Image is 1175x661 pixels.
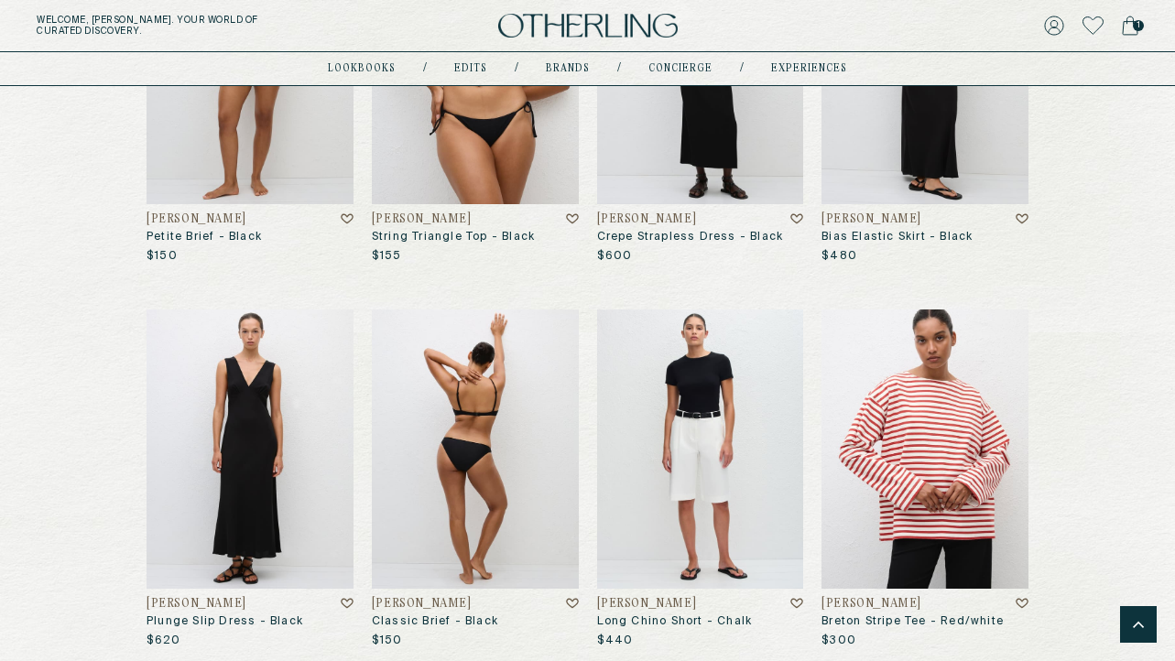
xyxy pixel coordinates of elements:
img: Breton Stripe Tee - Red/White [821,309,1028,589]
h3: Crepe Strapless Dress - Black [597,230,804,244]
img: Plunge Slip Dress - Black [147,309,354,589]
p: $480 [821,249,857,264]
h3: Classic Brief - Black [372,614,579,629]
a: Edits [454,64,487,73]
div: / [740,61,744,76]
h4: [PERSON_NAME] [372,598,472,611]
a: lookbooks [328,64,396,73]
p: $620 [147,634,180,648]
p: $150 [372,634,403,648]
img: logo [498,14,678,38]
h4: [PERSON_NAME] [147,598,246,611]
p: $300 [821,634,856,648]
h4: [PERSON_NAME] [821,213,921,226]
h3: Bias Elastic Skirt - Black [821,230,1028,244]
h3: Petite Brief - Black [147,230,354,244]
div: / [515,61,518,76]
a: experiences [771,64,847,73]
h3: Long Chino Short - Chalk [597,614,804,629]
h4: [PERSON_NAME] [597,598,697,611]
a: Breton Stripe Tee - Red/White[PERSON_NAME]Breton Stripe Tee - Red/white$300 [821,309,1028,648]
h3: Plunge Slip Dress - Black [147,614,354,629]
a: Brands [546,64,590,73]
p: $600 [597,249,633,264]
h4: [PERSON_NAME] [597,213,697,226]
span: 1 [1133,20,1144,31]
p: $150 [147,249,178,264]
h4: [PERSON_NAME] [372,213,472,226]
a: Long Chino Short - Chalk[PERSON_NAME]Long Chino Short - Chalk$440 [597,309,804,648]
h4: [PERSON_NAME] [147,213,246,226]
a: Classic Brief - Black[PERSON_NAME]Classic Brief - Black$150 [372,309,579,648]
div: / [617,61,621,76]
img: Classic Brief - Black [372,309,579,589]
div: / [423,61,427,76]
h4: [PERSON_NAME] [821,598,921,611]
h5: Welcome, [PERSON_NAME] . Your world of curated discovery. [37,15,367,37]
p: $155 [372,249,402,264]
a: Plunge Slip Dress - Black[PERSON_NAME]Plunge Slip Dress - Black$620 [147,309,354,648]
a: concierge [648,64,713,73]
a: 1 [1122,13,1138,38]
p: $440 [597,634,634,648]
h3: String Triangle Top - Black [372,230,579,244]
h3: Breton Stripe Tee - Red/white [821,614,1028,629]
img: Long Chino Short - Chalk [597,309,804,589]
